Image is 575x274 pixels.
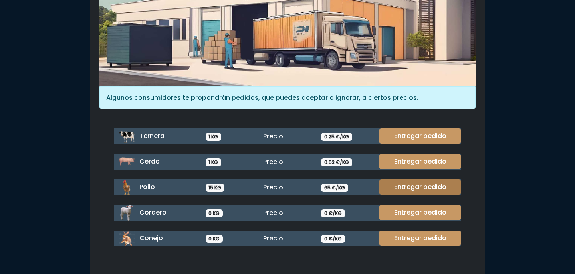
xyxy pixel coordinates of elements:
[206,133,222,141] span: 1 KG
[119,179,135,195] img: pollo.png
[119,205,135,221] img: cordero.png
[321,209,345,217] span: 0 €/KG
[258,132,316,141] div: Precio
[258,234,316,243] div: Precio
[379,231,461,246] a: Entregar pedido
[258,157,316,167] div: Precio
[321,133,352,141] span: 0.25 €/KG
[119,231,135,246] img: conejo.png
[321,158,352,166] span: 0.53 €/KG
[379,128,461,144] a: Entregar pedido
[379,179,461,195] a: Entregar pedido
[321,235,345,243] span: 0 €/KG
[206,235,223,243] span: 0 KG
[321,184,348,192] span: 65 €/KG
[99,86,476,109] div: Algunos consumidores te propondrán pedidos, que puedes aceptar o ignorar, a ciertos precios.
[379,154,461,169] a: Entregar pedido
[139,157,160,166] span: Cerdo
[139,208,167,217] span: Cordero
[258,183,316,192] div: Precio
[139,182,155,191] span: Pollo
[206,184,225,192] span: 15 KG
[379,205,461,220] a: Entregar pedido
[206,158,222,166] span: 1 KG
[206,209,223,217] span: 0 KG
[139,131,165,140] span: Ternera
[119,128,135,144] img: ternera.png
[139,233,163,242] span: Conejo
[119,154,135,170] img: cerdo.png
[258,208,316,218] div: Precio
